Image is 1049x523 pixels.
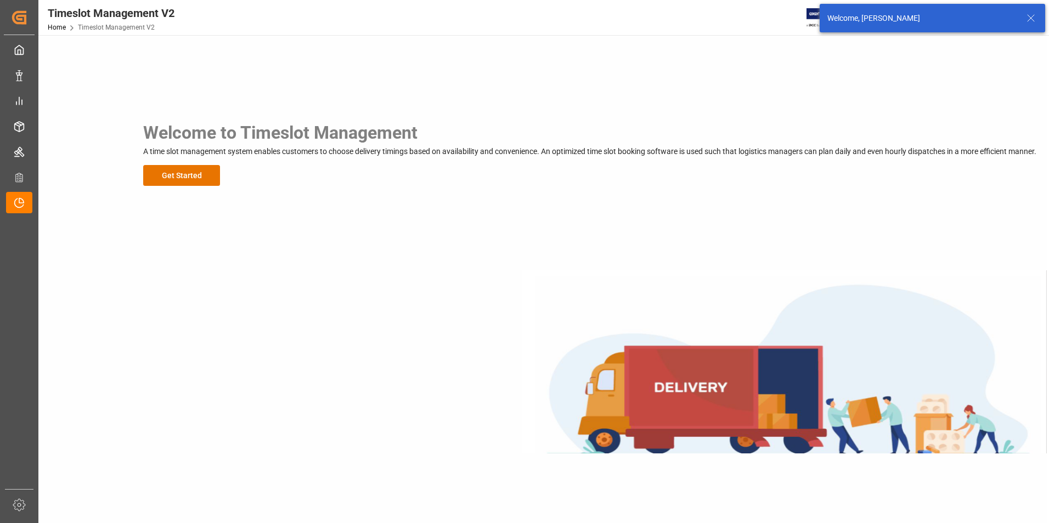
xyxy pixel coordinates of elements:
[48,5,174,21] div: Timeslot Management V2
[143,146,1036,157] p: A time slot management system enables customers to choose delivery timings based on availability ...
[48,24,66,31] a: Home
[143,165,220,186] button: Get Started
[143,120,1036,146] h3: Welcome to Timeslot Management
[522,270,1047,453] img: Delivery Truck
[807,8,844,27] img: Exertis%20JAM%20-%20Email%20Logo.jpg_1722504956.jpg
[827,13,1016,24] div: Welcome, [PERSON_NAME]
